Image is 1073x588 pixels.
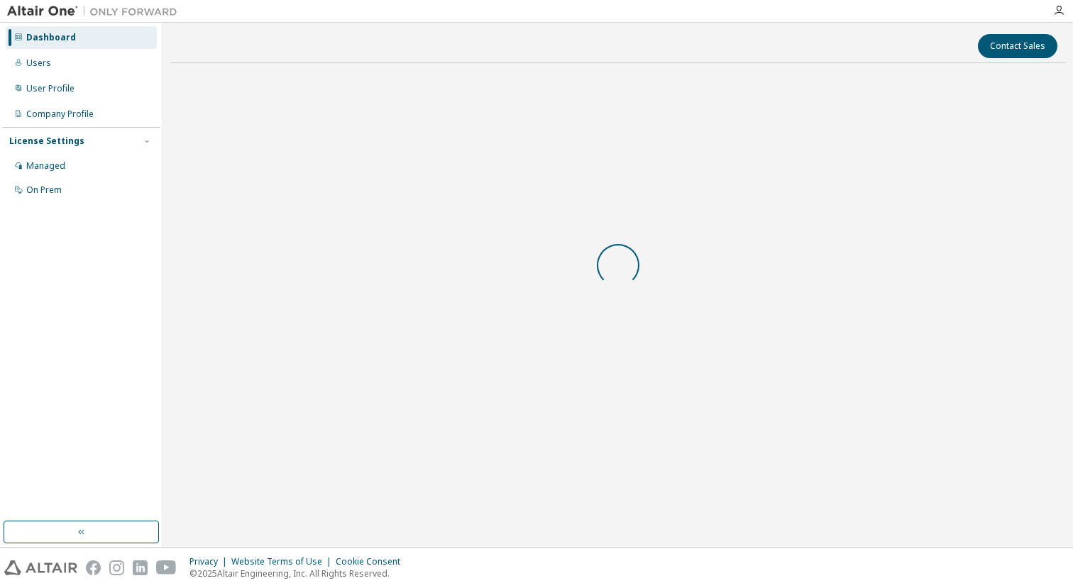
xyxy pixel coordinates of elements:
[231,556,336,567] div: Website Terms of Use
[7,4,185,18] img: Altair One
[26,83,75,94] div: User Profile
[26,32,76,43] div: Dashboard
[26,160,65,172] div: Managed
[156,560,177,575] img: youtube.svg
[26,109,94,120] div: Company Profile
[133,560,148,575] img: linkedin.svg
[86,560,101,575] img: facebook.svg
[26,184,62,196] div: On Prem
[9,135,84,147] div: License Settings
[189,556,231,567] div: Privacy
[978,34,1057,58] button: Contact Sales
[4,560,77,575] img: altair_logo.svg
[26,57,51,69] div: Users
[189,567,409,579] p: © 2025 Altair Engineering, Inc. All Rights Reserved.
[336,556,409,567] div: Cookie Consent
[109,560,124,575] img: instagram.svg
